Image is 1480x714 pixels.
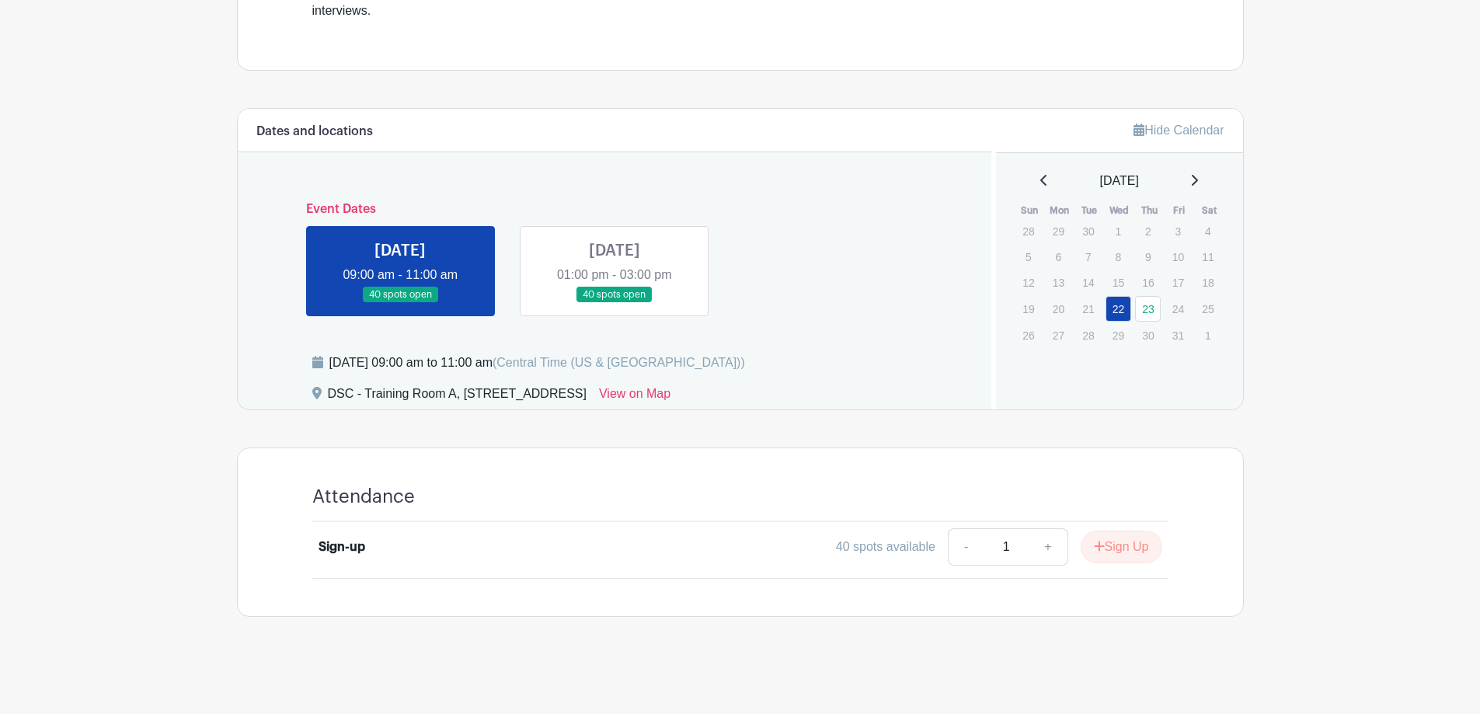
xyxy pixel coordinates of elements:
p: 26 [1015,323,1041,347]
p: 20 [1046,297,1071,321]
th: Fri [1165,203,1195,218]
p: 1 [1106,219,1131,243]
p: 15 [1106,270,1131,294]
p: 12 [1015,270,1041,294]
p: 30 [1075,219,1101,243]
p: 25 [1195,297,1221,321]
p: 27 [1046,323,1071,347]
a: + [1029,528,1067,566]
p: 14 [1075,270,1101,294]
p: 13 [1046,270,1071,294]
p: 8 [1106,245,1131,269]
div: Sign-up [319,538,365,556]
p: 2 [1135,219,1161,243]
p: 5 [1015,245,1041,269]
div: DSC - Training Room A, [STREET_ADDRESS] [328,385,587,409]
p: 30 [1135,323,1161,347]
p: 6 [1046,245,1071,269]
h6: Dates and locations [256,124,373,139]
a: 23 [1135,296,1161,322]
th: Sat [1194,203,1224,218]
p: 19 [1015,297,1041,321]
p: 28 [1015,219,1041,243]
p: 3 [1165,219,1191,243]
div: 40 spots available [836,538,935,556]
p: 1 [1195,323,1221,347]
th: Thu [1134,203,1165,218]
a: View on Map [599,385,670,409]
h6: Event Dates [294,202,936,217]
p: 11 [1195,245,1221,269]
th: Wed [1105,203,1135,218]
p: 31 [1165,323,1191,347]
p: 29 [1046,219,1071,243]
button: Sign Up [1081,531,1162,563]
span: [DATE] [1100,172,1139,190]
p: 9 [1135,245,1161,269]
p: 10 [1165,245,1191,269]
p: 16 [1135,270,1161,294]
p: 4 [1195,219,1221,243]
span: (Central Time (US & [GEOGRAPHIC_DATA])) [493,356,745,369]
p: 18 [1195,270,1221,294]
p: 21 [1075,297,1101,321]
p: 7 [1075,245,1101,269]
p: 29 [1106,323,1131,347]
a: Hide Calendar [1134,124,1224,137]
h4: Attendance [312,486,415,508]
div: [DATE] 09:00 am to 11:00 am [329,354,745,372]
a: 22 [1106,296,1131,322]
p: 17 [1165,270,1191,294]
th: Mon [1045,203,1075,218]
p: 24 [1165,297,1191,321]
p: 28 [1075,323,1101,347]
a: - [948,528,984,566]
th: Tue [1074,203,1105,218]
th: Sun [1015,203,1045,218]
